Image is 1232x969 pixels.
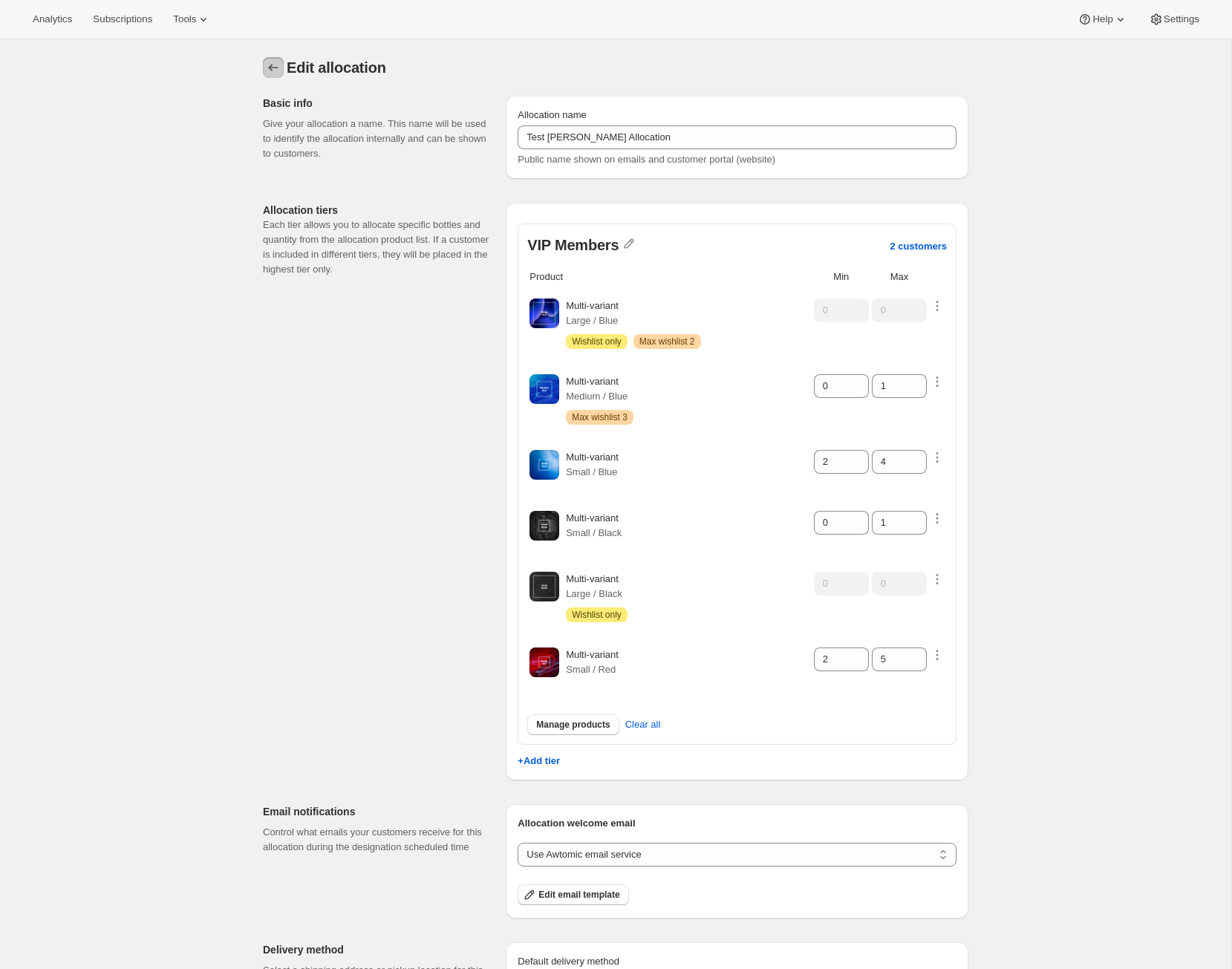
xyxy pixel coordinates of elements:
[529,511,559,541] img: Multi-variant
[263,203,494,218] p: Allocation tiers
[529,572,559,601] img: Multi-variant
[566,587,628,601] p: Large / Black
[518,154,775,165] span: Public name shown on emails and customer portal (website)
[529,450,559,480] img: Multi-variant
[890,241,947,252] p: 2 customers
[93,13,152,25] span: Subscriptions
[566,526,622,541] p: Small / Black
[518,816,956,831] p: Allocation welcome email
[518,884,628,905] button: Edit email template
[263,218,494,277] p: Each tier allows you to allocate specific bottles and quantity from the allocation product list. ...
[263,942,494,957] p: Delivery method
[164,9,220,30] button: Tools
[263,96,494,111] p: Basic info
[527,236,619,255] span: VIP Members
[263,117,494,161] p: Give your allocation a name. This name will be used to identify the allocation internally and can...
[572,336,622,348] span: Wishlist only
[518,755,560,766] button: +Add tier
[616,710,670,740] button: Clear all
[263,825,494,855] p: Control what emails your customers receive for this allocation during the designation scheduled time
[572,411,628,423] span: Max wishlist 3
[566,647,619,662] p: Multi-variant
[518,125,956,149] input: Example: Spring 2025
[566,374,633,389] p: Multi-variant
[518,109,587,120] span: Allocation name
[24,9,81,30] button: Analytics
[1092,13,1112,25] span: Help
[566,313,700,328] p: Large / Blue
[518,956,619,967] span: Default delivery method
[529,270,563,284] p: Product
[529,374,559,404] img: Multi-variant
[33,13,72,25] span: Analytics
[566,572,628,587] p: Multi-variant
[173,13,196,25] span: Tools
[566,450,619,465] p: Multi-variant
[529,298,559,328] img: Multi-variant
[872,270,927,284] p: Max
[566,389,633,404] p: Medium / Blue
[566,662,619,677] p: Small / Red
[538,889,619,901] span: Edit email template
[263,804,494,819] p: Email notifications
[287,59,386,76] span: Edit allocation
[263,57,284,78] button: Allocations
[566,298,700,313] p: Multi-variant
[566,511,622,526] p: Multi-variant
[1164,13,1199,25] span: Settings
[1069,9,1136,30] button: Help
[572,609,622,621] span: Wishlist only
[625,717,661,732] span: Clear all
[84,9,161,30] button: Subscriptions
[1140,9,1208,30] button: Settings
[639,336,695,348] span: Max wishlist 2
[566,465,619,480] p: Small / Blue
[536,719,610,731] span: Manage products
[527,714,619,735] button: Manage products
[529,647,559,677] img: Multi-variant
[890,236,947,255] button: 2 customers
[814,270,869,284] p: Min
